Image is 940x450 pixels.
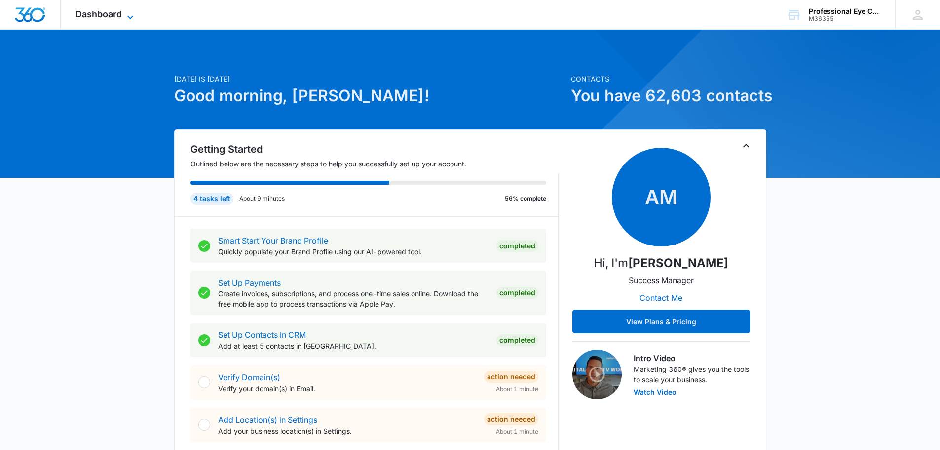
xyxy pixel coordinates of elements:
div: Completed [496,240,538,252]
p: About 9 minutes [239,194,285,203]
h3: Intro Video [634,352,750,364]
button: View Plans & Pricing [572,310,750,333]
div: account name [809,7,881,15]
p: [DATE] is [DATE] [174,74,565,84]
p: Verify your domain(s) in Email. [218,383,476,394]
p: Contacts [571,74,766,84]
a: Set Up Payments [218,278,281,287]
img: Intro Video [572,350,622,399]
a: Set Up Contacts in CRM [218,330,306,340]
h1: Good morning, [PERSON_NAME]! [174,84,565,108]
span: About 1 minute [496,427,538,436]
p: Outlined below are the necessary steps to help you successfully set up your account. [190,159,559,169]
h1: You have 62,603 contacts [571,84,766,108]
p: Add at least 5 contacts in [GEOGRAPHIC_DATA]. [218,341,489,351]
p: Marketing 360® gives you the tools to scale your business. [634,364,750,385]
button: Contact Me [630,286,692,310]
span: About 1 minute [496,385,538,394]
p: Hi, I'm [594,254,728,272]
p: Add your business location(s) in Settings. [218,426,476,436]
span: AM [612,148,711,246]
div: Action Needed [484,371,538,383]
h2: Getting Started [190,142,559,157]
button: Watch Video [634,389,677,396]
p: Quickly populate your Brand Profile using our AI-powered tool. [218,246,489,257]
p: 56% complete [505,194,546,203]
a: Add Location(s) in Settings [218,415,317,425]
a: Verify Domain(s) [218,372,280,382]
div: Completed [496,287,538,299]
a: Smart Start Your Brand Profile [218,236,328,245]
div: Completed [496,334,538,346]
div: Action Needed [484,413,538,425]
div: 4 tasks left [190,193,233,205]
p: Create invoices, subscriptions, and process one-time sales online. Download the free mobile app t... [218,288,489,309]
p: Success Manager [629,274,694,286]
div: account id [809,15,881,22]
strong: [PERSON_NAME] [628,256,728,270]
span: Dashboard [75,9,122,19]
button: Toggle Collapse [740,140,752,152]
